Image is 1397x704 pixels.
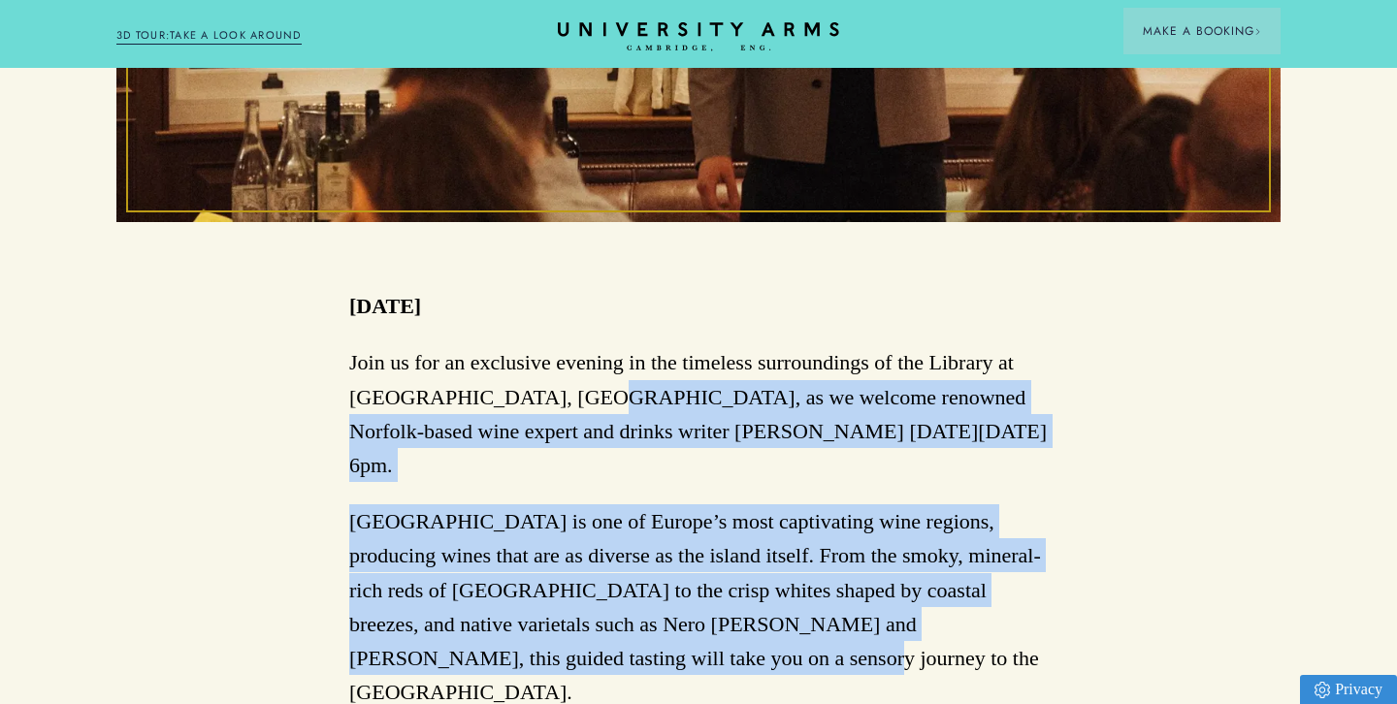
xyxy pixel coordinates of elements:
button: Make a BookingArrow icon [1123,8,1281,54]
p: [DATE] [349,289,421,323]
a: Home [558,22,839,52]
img: Privacy [1315,682,1330,698]
a: 3D TOUR:TAKE A LOOK AROUND [116,27,302,45]
span: Make a Booking [1143,22,1261,40]
img: Arrow icon [1254,28,1261,35]
a: Privacy [1300,675,1397,704]
p: Join us for an exclusive evening in the timeless surroundings of the Library at [GEOGRAPHIC_DATA]... [349,345,1048,482]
